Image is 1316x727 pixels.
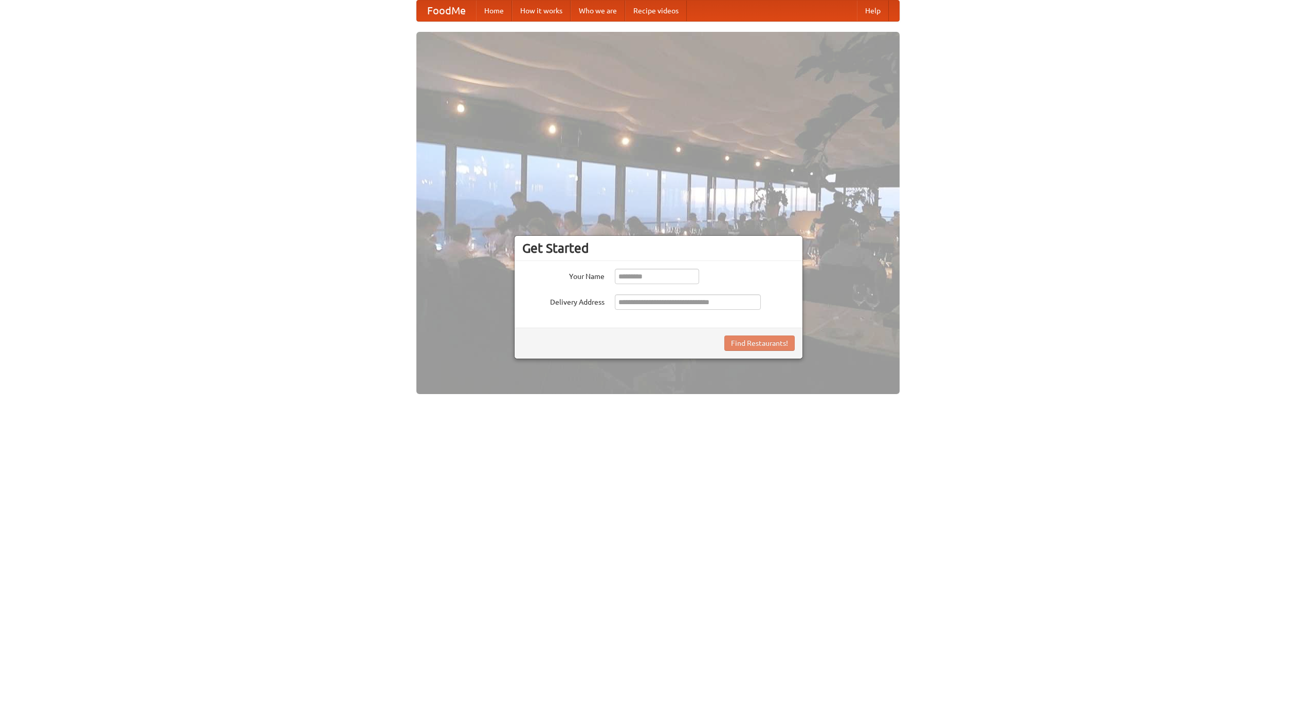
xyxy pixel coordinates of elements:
h3: Get Started [522,240,795,256]
a: Home [476,1,512,21]
label: Your Name [522,269,605,282]
button: Find Restaurants! [724,335,795,351]
a: Help [857,1,889,21]
a: How it works [512,1,571,21]
a: Recipe videos [625,1,687,21]
label: Delivery Address [522,294,605,307]
a: Who we are [571,1,625,21]
a: FoodMe [417,1,476,21]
